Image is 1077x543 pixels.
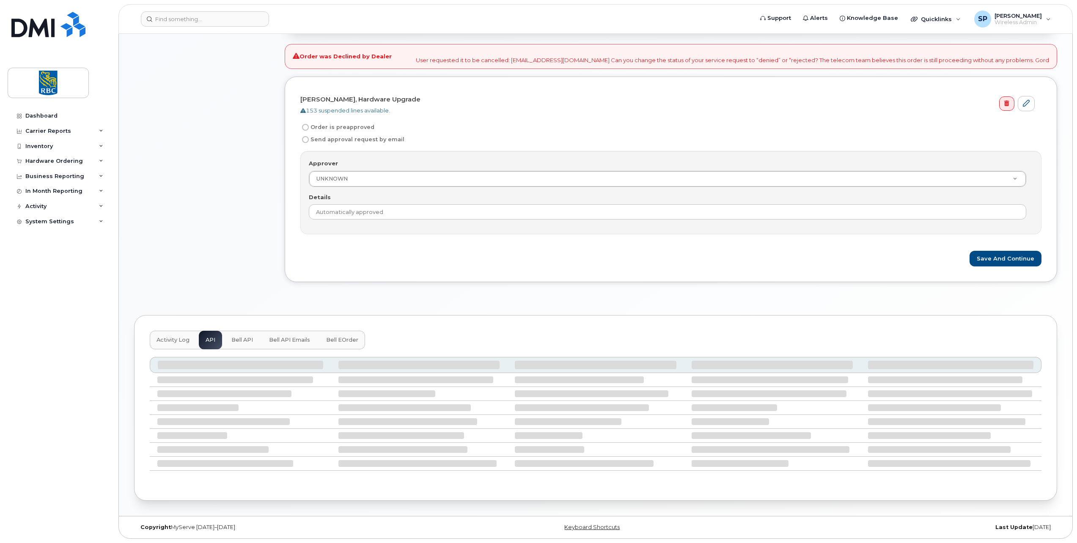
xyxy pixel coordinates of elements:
[300,122,374,132] label: Order is preapproved
[309,171,1026,186] a: UNKNOWN
[834,10,904,27] a: Knowledge Base
[285,44,1057,69] div: User requested it to be cancelled: [EMAIL_ADDRESS][DOMAIN_NAME] Can you change the status of your...
[316,176,348,182] span: UNKNOWN
[970,251,1041,266] button: Save and Continue
[978,14,987,24] span: SP
[309,159,338,167] label: Approver
[134,524,442,531] div: MyServe [DATE]–[DATE]
[810,14,828,22] span: Alerts
[157,337,190,343] span: Activity Log
[968,11,1057,27] div: Savan Patel
[847,14,898,22] span: Knowledge Base
[302,124,309,131] input: Order is preapproved
[797,10,834,27] a: Alerts
[309,204,1026,219] input: Example: Jen Hahn via email, 4/7/2014
[300,107,1035,115] div: 153 suspended lines available.
[767,14,791,22] span: Support
[995,12,1042,19] span: [PERSON_NAME]
[269,337,310,343] span: Bell API Emails
[326,337,358,343] span: Bell eOrder
[302,136,309,143] input: Send approval request by email
[309,193,331,201] label: Details
[141,11,269,27] input: Find something...
[754,10,797,27] a: Support
[231,337,253,343] span: Bell API
[300,134,404,145] label: Send approval request by email
[140,524,171,530] strong: Copyright
[564,524,620,530] a: Keyboard Shortcuts
[905,11,967,27] div: Quicklinks
[750,524,1057,531] div: [DATE]
[300,96,1035,103] h4: [PERSON_NAME], Hardware Upgrade
[995,524,1033,530] strong: Last Update
[921,16,952,22] span: Quicklinks
[293,52,392,60] strong: Order was Declined by Dealer
[995,19,1042,26] span: Wireless Admin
